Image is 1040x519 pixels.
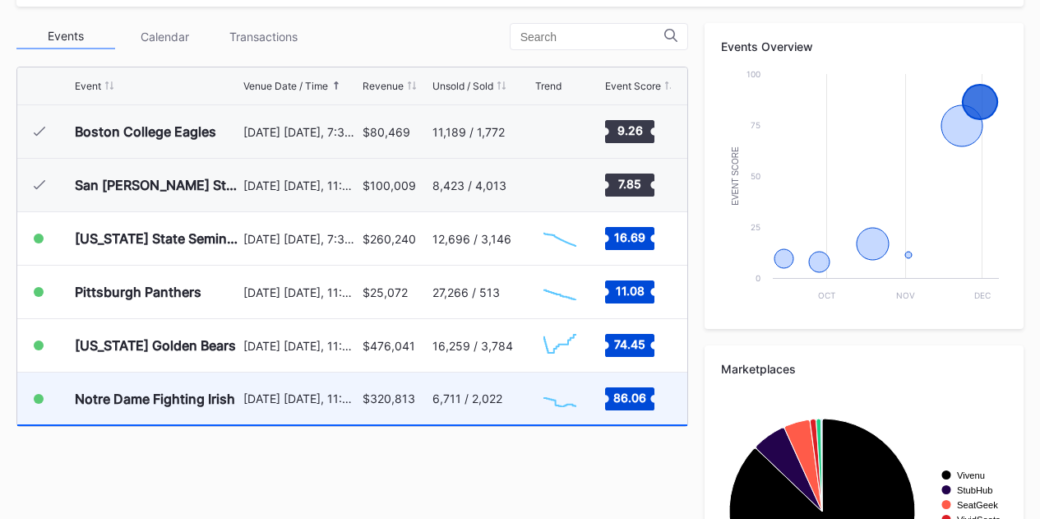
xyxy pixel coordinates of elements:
div: $100,009 [363,178,416,192]
text: 50 [751,171,760,181]
text: 86.06 [613,390,646,404]
text: 25 [751,222,760,232]
svg: Chart title [535,111,585,152]
div: Venue Date / Time [243,80,328,92]
text: Event Score [731,146,740,206]
div: $260,240 [363,232,416,246]
div: $25,072 [363,285,408,299]
div: Marketplaces [721,362,1007,376]
div: Events [16,24,115,49]
div: Boston College Eagles [75,123,216,140]
text: 0 [756,273,760,283]
text: 7.85 [618,177,641,191]
svg: Chart title [535,325,585,366]
div: 6,711 / 2,022 [432,392,502,405]
div: [DATE] [DATE], 11:59PM [243,392,358,405]
div: Calendar [115,24,214,49]
text: 16.69 [614,230,645,244]
text: SeatGeek [957,500,998,510]
div: Events Overview [721,39,1007,53]
div: [DATE] [DATE], 7:30PM [243,232,358,246]
text: Oct [818,290,835,300]
div: Unsold / Sold [432,80,493,92]
text: Nov [896,290,915,300]
div: Event [75,80,101,92]
svg: Chart title [535,165,585,206]
text: 11.08 [615,284,644,298]
svg: Chart title [535,218,585,259]
text: 9.26 [617,123,642,137]
svg: Chart title [721,66,1007,313]
div: 12,696 / 3,146 [432,232,511,246]
div: 11,189 / 1,772 [432,125,505,139]
div: San [PERSON_NAME] State Spartans [75,177,239,193]
div: [DATE] [DATE], 11:59PM [243,178,358,192]
text: StubHub [957,485,993,495]
div: 16,259 / 3,784 [432,339,513,353]
div: Transactions [214,24,312,49]
div: [DATE] [DATE], 7:30PM [243,125,358,139]
div: Revenue [363,80,404,92]
div: 27,266 / 513 [432,285,500,299]
svg: Chart title [535,378,585,419]
div: [US_STATE] Golden Bears [75,337,236,354]
text: 74.45 [614,337,645,351]
div: [DATE] [DATE], 11:59PM [243,285,358,299]
text: Vivenu [957,470,985,480]
div: $80,469 [363,125,410,139]
div: 8,423 / 4,013 [432,178,506,192]
text: 75 [751,120,760,130]
input: Search [520,30,664,44]
div: Notre Dame Fighting Irish [75,391,235,407]
div: $476,041 [363,339,415,353]
div: [DATE] [DATE], 11:59PM [243,339,358,353]
text: Dec [973,290,990,300]
svg: Chart title [535,271,585,313]
div: Trend [535,80,562,92]
text: 100 [746,69,760,79]
div: $320,813 [363,392,415,405]
div: Pittsburgh Panthers [75,284,201,300]
div: [US_STATE] State Seminoles [75,230,239,247]
div: Event Score [605,80,661,92]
